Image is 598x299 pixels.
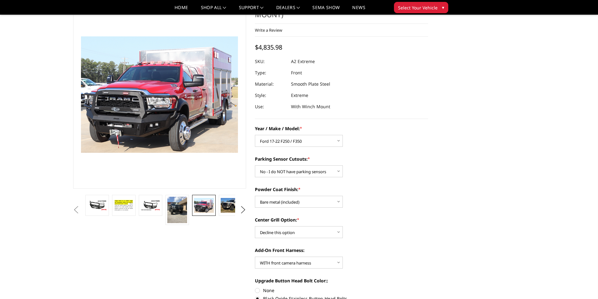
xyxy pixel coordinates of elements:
[352,5,365,14] a: News
[255,101,286,112] dt: Use:
[398,4,438,11] span: Select Your Vehicle
[221,198,240,213] img: A2 Series - Extreme Front Bumper (winch mount)
[291,101,330,112] dd: With Winch Mount
[255,67,286,78] dt: Type:
[114,199,134,212] img: A2 Series - Extreme Front Bumper (winch mount)
[255,156,428,162] label: Parking Sensor Cutouts:
[255,277,428,284] label: Upgrade Button Head Bolt Color::
[255,125,428,132] label: Year / Make / Model:
[194,198,214,213] img: A2 Series - Extreme Front Bumper (winch mount)
[72,205,81,215] button: Previous
[167,197,187,223] img: A2 Series - Extreme Front Bumper (winch mount)
[175,5,188,14] a: Home
[87,200,107,211] img: A2 Series - Extreme Front Bumper (winch mount)
[255,27,282,33] a: Write a Review
[255,287,428,294] label: None
[255,186,428,193] label: Powder Coat Finish:
[276,5,300,14] a: Dealers
[201,5,226,14] a: shop all
[442,4,444,11] span: ▾
[291,67,302,78] dd: Front
[255,56,286,67] dt: SKU:
[291,90,308,101] dd: Extreme
[238,205,248,215] button: Next
[255,78,286,90] dt: Material:
[239,5,264,14] a: Support
[255,247,428,254] label: Add-On Front Harness:
[73,0,246,189] a: A2 Series - Extreme Front Bumper (winch mount)
[291,78,330,90] dd: Smooth Plate Steel
[255,90,286,101] dt: Style:
[141,200,160,211] img: A2 Series - Extreme Front Bumper (winch mount)
[255,43,282,51] span: $4,835.98
[255,216,428,223] label: Center Grill Option:
[291,56,315,67] dd: A2 Extreme
[312,5,340,14] a: SEMA Show
[394,2,448,13] button: Select Your Vehicle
